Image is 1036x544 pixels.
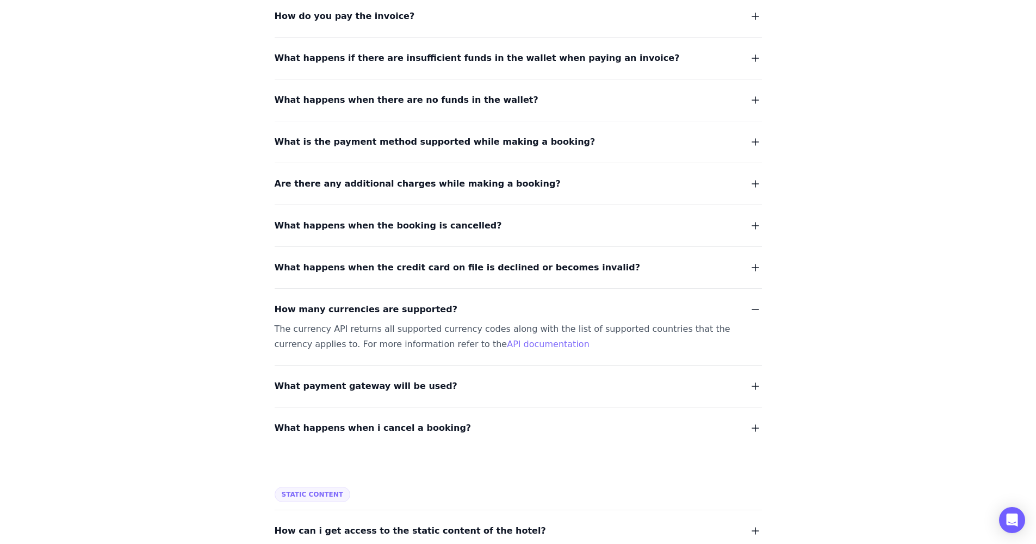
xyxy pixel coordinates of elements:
span: What happens if there are insufficient funds in the wallet when paying an invoice? [275,51,680,66]
button: What happens when the booking is cancelled? [275,218,762,233]
button: How many currencies are supported? [275,302,762,317]
button: What happens when i cancel a booking? [275,421,762,436]
span: What happens when i cancel a booking? [275,421,472,436]
span: What happens when the booking is cancelled? [275,218,502,233]
span: How do you pay the invoice? [275,9,415,24]
button: What is the payment method supported while making a booking? [275,134,762,150]
button: What happens when the credit card on file is declined or becomes invalid? [275,260,762,275]
span: What payment gateway will be used? [275,379,457,394]
span: What happens when the credit card on file is declined or becomes invalid? [275,260,640,275]
button: What happens when there are no funds in the wallet? [275,92,762,108]
span: Static Content [275,487,351,502]
span: How can i get access to the static content of the hotel? [275,523,546,539]
button: How can i get access to the static content of the hotel? [275,523,762,539]
button: Are there any additional charges while making a booking? [275,176,762,191]
span: Are there any additional charges while making a booking? [275,176,561,191]
span: How many currencies are supported? [275,302,457,317]
div: Open Intercom Messenger [999,507,1025,533]
a: API documentation [507,339,590,349]
button: What happens if there are insufficient funds in the wallet when paying an invoice? [275,51,762,66]
div: The currency API returns all supported currency codes along with the list of supported countries ... [275,322,736,352]
button: How do you pay the invoice? [275,9,762,24]
span: What is the payment method supported while making a booking? [275,134,595,150]
button: What payment gateway will be used? [275,379,762,394]
span: What happens when there are no funds in the wallet? [275,92,538,108]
